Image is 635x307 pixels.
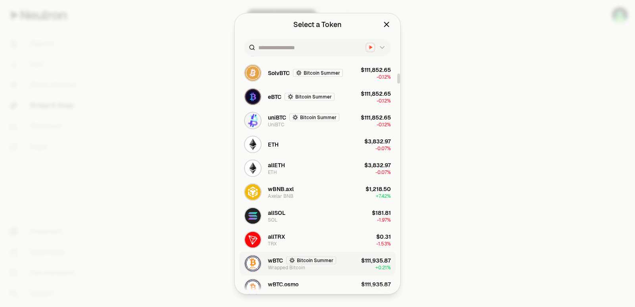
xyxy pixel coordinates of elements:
[239,132,396,156] button: ETH LogoETH$3,832.97-0.07%
[239,108,396,132] button: uniBTC LogouniBTCBitcoin SummerUniBTC$111,852.65-0.12%
[372,209,391,216] div: $181.81
[245,112,261,128] img: uniBTC Logo
[361,66,391,73] div: $111,852.65
[366,185,391,193] div: $1,218.50
[245,208,261,224] img: allSOL Logo
[268,280,298,288] span: wBTC.osmo
[377,121,391,127] span: -0.12%
[245,184,261,200] img: wBNB.axl Logo
[268,256,283,264] span: wBTC
[286,256,336,264] button: Bitcoin Summer
[377,73,391,80] span: -0.12%
[245,65,261,81] img: SolvBTC Logo
[285,93,335,100] button: Bitcoin Summer
[239,180,396,204] button: wBNB.axl LogowBNB.axlAxelar BNB$1,218.50+7.42%
[268,193,293,199] div: Axelar BNB
[245,255,261,271] img: wBTC Logo
[239,251,396,275] button: wBTC LogowBTCBitcoin SummerWrapped Bitcoin$111,935.87+0.21%
[364,137,391,145] div: $3,832.97
[245,232,261,247] img: allTRX Logo
[375,288,391,294] span: + 0.21%
[268,209,285,216] span: allSOL
[268,93,281,100] span: eBTC
[239,204,396,228] button: allSOL LogoallSOLSOL$181.81-1.97%
[382,19,391,30] button: Close
[239,275,396,299] button: wBTC.osmo LogowBTC.osmoOsmosis Wrapped Bitcoin$111,935.87+0.21%
[239,61,396,85] button: SolvBTC LogoSolvBTCBitcoin Summer$111,852.65-0.12%
[361,113,391,121] div: $111,852.65
[268,264,305,270] div: Wrapped Bitcoin
[268,113,286,121] span: uniBTC
[268,216,277,223] div: SOL
[245,279,261,295] img: wBTC.osmo Logo
[268,288,325,294] div: Osmosis Wrapped Bitcoin
[361,256,391,264] div: $111,935.87
[376,240,391,247] span: -1.53%
[293,69,343,77] button: Bitcoin Summer
[268,121,284,127] div: UniBTC
[361,280,391,288] div: $111,935.87
[239,156,396,180] button: allETH LogoallETHETH$3,832.97-0.07%
[268,240,277,247] div: TRX
[377,216,391,223] span: -1.97%
[376,193,391,199] span: + 7.42%
[366,42,386,52] button: Neutron LogoNeutron Logo
[245,160,261,176] img: allETH Logo
[375,169,391,175] span: -0.07%
[293,19,342,30] div: Select a Token
[289,113,339,121] button: Bitcoin Summer
[376,232,391,240] div: $0.31
[268,161,285,169] span: allETH
[245,89,261,104] img: eBTC Logo
[268,185,294,193] span: wBNB.axl
[375,145,391,151] span: -0.07%
[375,264,391,270] span: + 0.21%
[239,228,396,251] button: allTRX LogoallTRXTRX$0.31-1.53%
[268,232,285,240] span: allTRX
[268,140,279,148] span: ETH
[364,161,391,169] div: $3,832.97
[361,89,391,97] div: $111,852.65
[377,97,391,104] span: -0.12%
[268,169,277,175] div: ETH
[245,136,261,152] img: ETH Logo
[239,85,396,108] button: eBTC LogoeBTCBitcoin Summer$111,852.65-0.12%
[268,69,290,77] span: SolvBTC
[367,44,374,51] img: Neutron Logo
